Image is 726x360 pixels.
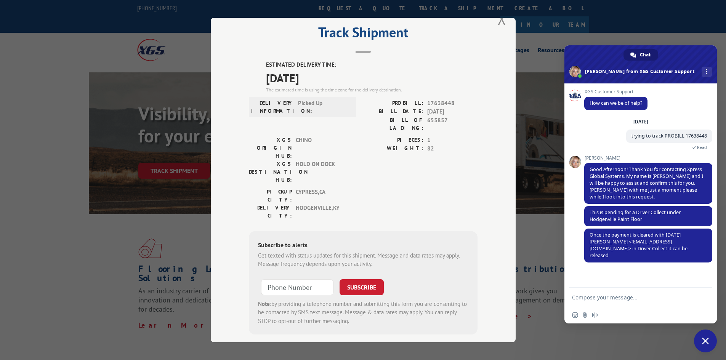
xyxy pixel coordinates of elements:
[427,99,478,108] span: 17638448
[427,136,478,145] span: 1
[296,188,347,204] span: CYPRESS , CA
[258,240,468,251] div: Subscribe to alerts
[266,61,478,69] label: ESTIMATED DELIVERY TIME:
[584,89,647,94] span: XGS Customer Support
[249,160,292,184] label: XGS DESTINATION HUB:
[633,120,648,124] div: [DATE]
[427,116,478,132] span: 655857
[582,312,588,318] span: Send a file
[340,279,384,295] button: SUBSCRIBE
[249,204,292,220] label: DELIVERY CITY:
[590,232,688,259] span: Once the payment is cleared with [DATE][PERSON_NAME] <[EMAIL_ADDRESS][DOMAIN_NAME]> in Driver Col...
[249,188,292,204] label: PICKUP CITY:
[363,144,423,153] label: WEIGHT:
[296,204,347,220] span: HODGENVILLE , KY
[590,100,642,106] span: How can we be of help?
[249,27,478,42] h2: Track Shipment
[623,49,658,61] div: Chat
[261,279,333,295] input: Phone Number
[592,312,598,318] span: Audio message
[251,99,294,115] label: DELIVERY INFORMATION:
[258,251,468,269] div: Get texted with status updates for this shipment. Message and data rates may apply. Message frequ...
[427,144,478,153] span: 82
[584,155,712,161] span: [PERSON_NAME]
[363,107,423,116] label: BILL DATE:
[249,136,292,160] label: XGS ORIGIN HUB:
[572,294,692,301] textarea: Compose your message...
[694,330,717,352] div: Close chat
[702,67,712,77] div: More channels
[498,9,506,29] button: Close modal
[640,49,651,61] span: Chat
[590,209,681,222] span: This is pending for a Driver Collect under Hodgenville Paint Floor
[590,166,703,200] span: Good Afternoon! Thank You for contacting Xpress Global Systems. My name is [PERSON_NAME] and I wi...
[296,136,347,160] span: CHINO
[298,99,349,115] span: Picked Up
[258,300,271,307] strong: Note:
[697,145,707,150] span: Read
[363,116,423,132] label: BILL OF LADING:
[296,160,347,184] span: HOLD ON DOCK
[258,300,468,326] div: by providing a telephone number and submitting this form you are consenting to be contacted by SM...
[631,133,707,139] span: trying to track PROBILL 17638448
[572,312,578,318] span: Insert an emoji
[266,69,478,86] span: [DATE]
[266,86,478,93] div: The estimated time is using the time zone for the delivery destination.
[363,136,423,145] label: PIECES:
[363,99,423,108] label: PROBILL:
[427,107,478,116] span: [DATE]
